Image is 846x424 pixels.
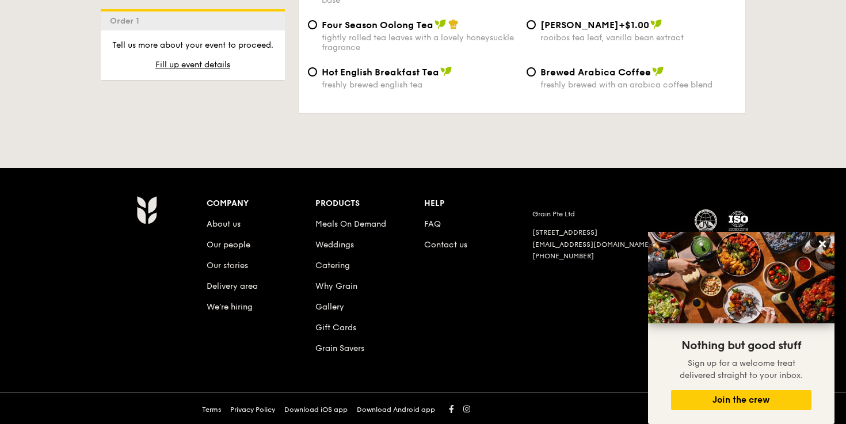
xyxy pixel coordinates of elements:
[207,240,250,250] a: Our people
[448,19,459,29] img: icon-chef-hat.a58ddaea.svg
[695,209,718,232] img: MUIS Halal Certified
[357,405,435,414] a: Download Android app
[207,281,258,291] a: Delivery area
[284,405,348,414] a: Download iOS app
[230,405,275,414] a: Privacy Policy
[671,390,811,410] button: Join the crew
[540,33,736,43] div: rooibos tea leaf, vanilla bean extract
[322,33,517,52] div: tightly rolled tea leaves with a lovely honeysuckle fragrance
[136,196,157,224] img: AYc88T3wAAAABJRU5ErkJggg==
[308,67,317,77] input: Hot English Breakfast Teafreshly brewed english tea
[315,219,386,229] a: Meals On Demand
[532,240,651,249] a: [EMAIL_ADDRESS][DOMAIN_NAME]
[424,196,533,212] div: Help
[315,281,357,291] a: Why Grain
[540,20,619,30] span: [PERSON_NAME]
[527,67,536,77] input: Brewed Arabica Coffeefreshly brewed with an arabica coffee blend
[681,339,801,353] span: Nothing but good stuff
[315,240,354,250] a: Weddings
[207,196,315,212] div: Company
[207,261,248,270] a: Our stories
[652,66,664,77] img: icon-vegan.f8ff3823.svg
[315,323,356,333] a: Gift Cards
[207,302,253,312] a: We’re hiring
[424,240,467,250] a: Contact us
[315,343,364,353] a: Grain Savers
[424,219,441,229] a: FAQ
[308,20,317,29] input: Four Season Oolong Teatightly rolled tea leaves with a lovely honeysuckle fragrance
[322,80,517,90] div: freshly brewed english tea
[650,19,662,29] img: icon-vegan.f8ff3823.svg
[315,196,424,212] div: Products
[532,228,681,238] div: [STREET_ADDRESS]
[527,20,536,29] input: [PERSON_NAME]+$1.00rooibos tea leaf, vanilla bean extract
[110,40,276,51] p: Tell us more about your event to proceed.
[322,67,439,78] span: Hot English Breakfast Tea
[648,232,834,323] img: DSC07876-Edit02-Large.jpeg
[315,302,344,312] a: Gallery
[202,405,221,414] a: Terms
[532,252,594,260] a: [PHONE_NUMBER]
[540,67,651,78] span: Brewed Arabica Coffee
[435,19,446,29] img: icon-vegan.f8ff3823.svg
[155,60,230,70] span: Fill up event details
[680,358,803,380] span: Sign up for a welcome treat delivered straight to your inbox.
[813,235,832,253] button: Close
[110,16,144,26] span: Order 1
[315,261,350,270] a: Catering
[619,20,649,30] span: +$1.00
[532,209,681,219] div: Grain Pte Ltd
[540,80,736,90] div: freshly brewed with an arabica coffee blend
[727,209,750,232] img: ISO Certified
[440,66,452,77] img: icon-vegan.f8ff3823.svg
[207,219,241,229] a: About us
[322,20,433,30] span: Four Season Oolong Tea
